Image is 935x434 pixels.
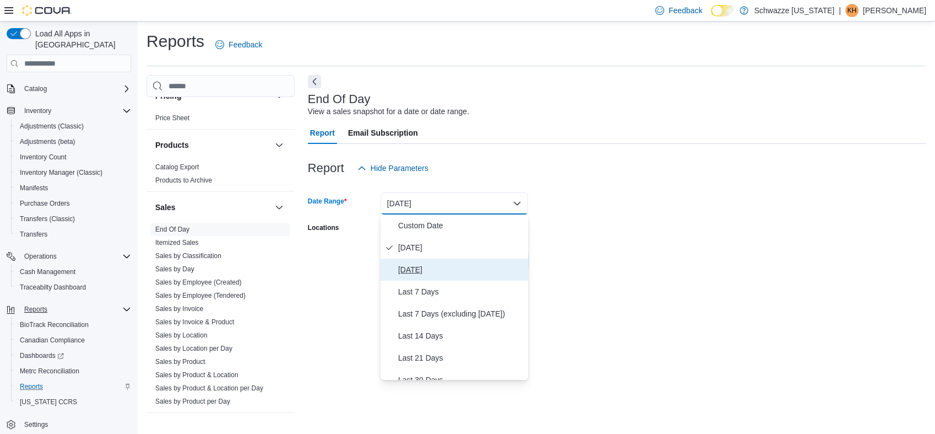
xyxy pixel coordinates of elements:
a: Feedback [211,34,267,56]
button: Metrc Reconciliation [11,363,135,379]
h1: Reports [146,30,204,52]
span: Sales by Employee (Tendered) [155,291,246,300]
button: Sales [273,201,286,214]
span: [DATE] [398,241,524,254]
button: Sales [155,202,270,213]
span: Metrc Reconciliation [20,367,79,376]
a: Transfers (Classic) [15,212,79,226]
button: Hide Parameters [353,157,433,179]
span: Sales by Location [155,331,208,340]
span: BioTrack Reconciliation [20,320,89,329]
button: Adjustments (Classic) [11,119,135,134]
p: Schwazze [US_STATE] [754,4,834,17]
span: Load All Apps in [GEOGRAPHIC_DATA] [31,28,131,50]
span: BioTrack Reconciliation [15,318,131,331]
span: Report [310,122,335,144]
a: Settings [20,418,52,431]
div: Products [146,160,295,191]
span: Dashboards [15,349,131,362]
span: Feedback [668,5,702,16]
span: Settings [20,417,131,431]
span: Hide Parameters [371,163,428,174]
button: Catalog [2,81,135,97]
span: [DATE] [398,263,524,276]
a: Sales by Product per Day [155,398,230,405]
button: [US_STATE] CCRS [11,394,135,410]
a: Transfers [15,228,52,241]
a: Sales by Invoice & Product [155,318,234,326]
a: Sales by Location per Day [155,345,232,352]
span: Inventory Count [15,151,131,164]
a: Sales by Product [155,358,205,366]
span: Metrc Reconciliation [15,365,131,378]
a: Inventory Manager (Classic) [15,166,107,179]
button: Products [155,140,270,151]
button: Purchase Orders [11,196,135,211]
input: Dark Mode [711,5,734,17]
button: Next [308,75,321,88]
a: Adjustments (beta) [15,135,80,148]
span: Purchase Orders [15,197,131,210]
button: Reports [20,303,52,316]
span: Reports [20,382,43,391]
span: Last 7 Days [398,285,524,298]
button: Adjustments (beta) [11,134,135,149]
span: Last 30 Days [398,373,524,387]
a: BioTrack Reconciliation [15,318,93,331]
button: Inventory [2,103,135,119]
a: Dashboards [11,348,135,363]
span: Products to Archive [155,176,212,185]
span: Catalog [24,84,47,93]
button: Reports [2,302,135,317]
a: [US_STATE] CCRS [15,395,81,409]
h3: Products [155,140,189,151]
span: Price Sheet [155,114,189,122]
div: Pricing [146,111,295,129]
div: Krystal Hernandez [845,4,858,17]
span: Transfers (Classic) [15,212,131,226]
h3: Report [308,162,344,175]
span: Operations [20,250,131,263]
span: Sales by Invoice [155,304,203,313]
span: Sales by Invoice & Product [155,318,234,326]
span: Reports [20,303,131,316]
button: Canadian Compliance [11,333,135,348]
a: Catalog Export [155,163,199,171]
a: Sales by Product & Location [155,371,238,379]
button: Inventory [20,104,56,117]
span: Adjustments (beta) [15,135,131,148]
button: Cash Management [11,264,135,280]
span: Traceabilty Dashboard [15,281,131,294]
span: Operations [24,252,57,261]
button: Catalog [20,82,51,95]
a: Canadian Compliance [15,334,89,347]
span: Custom Date [398,219,524,232]
a: Price Sheet [155,114,189,122]
label: Date Range [308,197,347,206]
span: Sales by Product & Location [155,371,238,379]
a: Products to Archive [155,176,212,184]
button: [DATE] [380,192,528,215]
div: View a sales snapshot for a date or date range. [308,106,469,117]
a: Sales by Product & Location per Day [155,384,263,392]
div: Select listbox [380,215,528,380]
a: Metrc Reconciliation [15,365,84,378]
span: Last 14 Days [398,329,524,342]
span: Sales by Classification [155,251,221,260]
p: [PERSON_NAME] [863,4,926,17]
button: Traceabilty Dashboard [11,280,135,295]
span: Inventory [24,106,51,115]
span: Inventory Manager (Classic) [15,166,131,179]
span: Inventory Count [20,153,67,162]
span: Reports [24,305,47,314]
a: Sales by Employee (Created) [155,278,242,286]
a: Sales by Day [155,265,194,273]
a: Dashboards [15,349,68,362]
a: Reports [15,380,47,393]
button: Products [273,138,286,152]
div: Sales [146,223,295,412]
button: Transfers [11,227,135,242]
button: BioTrack Reconciliation [11,317,135,333]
